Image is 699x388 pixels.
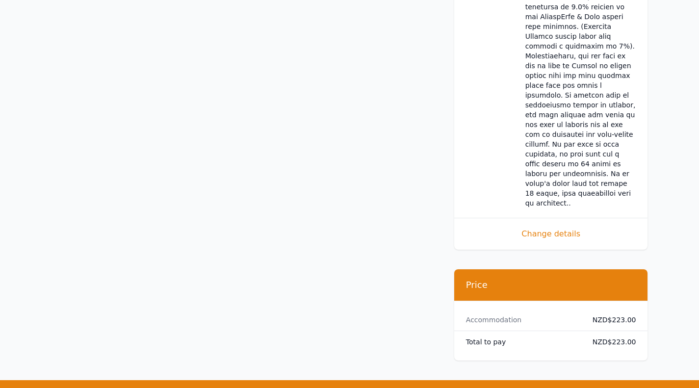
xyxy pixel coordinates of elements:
dd: NZD$223.00 [585,315,636,325]
h3: Price [466,279,636,291]
dt: Total to pay [466,337,577,347]
dt: Accommodation [466,315,577,325]
span: Change details [466,228,636,240]
dd: NZD$223.00 [585,337,636,347]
